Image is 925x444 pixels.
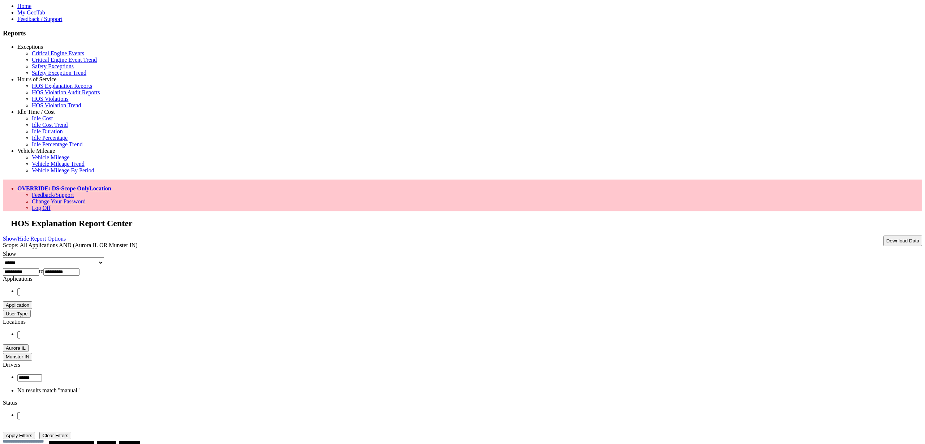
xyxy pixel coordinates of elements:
[3,362,20,368] label: Drivers
[3,400,17,406] label: Status
[3,234,66,243] a: Show/Hide Report Options
[32,161,85,167] a: Vehicle Mileage Trend
[3,319,26,325] label: Locations
[17,3,31,9] a: Home
[17,109,55,115] a: Idle Time / Cost
[17,387,922,394] li: No results match " "
[32,89,100,95] a: HOS Violation Audit Reports
[32,205,51,211] a: Log Off
[11,219,922,228] h2: HOS Explanation Report Center
[3,276,33,282] label: Applications
[32,115,53,121] a: Idle Cost
[17,16,62,22] a: Feedback / Support
[17,9,45,16] a: My GeoTab
[17,44,43,50] a: Exceptions
[60,387,77,393] span: manual
[32,128,63,134] a: Idle Duration
[883,236,922,246] button: Download Data
[3,251,16,257] label: Show
[17,185,111,191] a: OVERRIDE: DS-Scope OnlyLocation
[32,122,68,128] a: Idle Cost Trend
[32,96,68,102] a: HOS Violations
[39,432,71,439] button: Change Filter Options
[32,57,97,63] a: Critical Engine Event Trend
[3,310,31,318] button: User Type
[3,344,29,352] button: Aurora IL
[32,135,68,141] a: Idle Percentage
[32,154,69,160] a: Vehicle Mileage
[32,50,84,56] a: Critical Engine Events
[32,102,81,108] a: HOS Violation Trend
[32,83,92,89] a: HOS Explanation Reports
[3,353,32,361] button: Munster IN
[32,141,82,147] a: Idle Percentage Trend
[3,432,35,439] button: Change Filter Options
[32,192,74,198] a: Feedback/Support
[3,29,922,37] h3: Reports
[17,148,55,154] a: Vehicle Mileage
[32,70,86,76] a: Safety Exception Trend
[39,268,43,274] span: to
[17,76,56,82] a: Hours of Service
[3,242,138,248] span: Scope: All Applications AND (Aurora IL OR Munster IN)
[32,198,86,204] a: Change Your Password
[3,301,32,309] button: Application
[32,63,74,69] a: Safety Exceptions
[32,167,94,173] a: Vehicle Mileage By Period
